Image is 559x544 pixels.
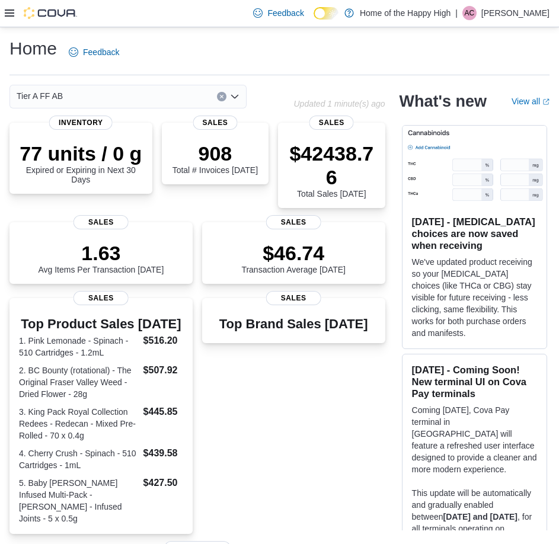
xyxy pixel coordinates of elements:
[293,99,385,108] p: Updated 1 minute(s) ago
[314,7,338,20] input: Dark Mode
[512,97,550,106] a: View allExternal link
[455,6,458,20] p: |
[288,142,375,189] p: $42438.76
[241,241,346,274] div: Transaction Average [DATE]
[143,334,183,348] dd: $516.20
[412,364,537,399] h3: [DATE] - Coming Soon! New terminal UI on Cova Pay terminals
[400,92,487,111] h2: What's new
[266,291,321,305] span: Sales
[19,477,139,524] dt: 5. Baby [PERSON_NAME] Infused Multi-Pack - [PERSON_NAME] - Infused Joints - 5 x 0.5g
[19,364,139,400] dt: 2. BC Bounty (rotational) - The Original Fraser Valley Weed - Dried Flower - 28g
[143,476,183,490] dd: $427.50
[309,116,354,130] span: Sales
[241,241,346,265] p: $46.74
[288,142,375,199] div: Total Sales [DATE]
[19,142,143,165] p: 77 units / 0 g
[173,142,258,165] p: 908
[19,447,139,471] dt: 4. Cherry Crush - Spinach - 510 Cartridges - 1mL
[465,6,475,20] span: AC
[9,37,57,60] h1: Home
[83,46,119,58] span: Feedback
[443,512,518,521] strong: [DATE] and [DATE]
[19,317,183,331] h3: Top Product Sales [DATE]
[248,1,308,25] a: Feedback
[542,98,550,105] svg: External link
[143,446,183,460] dd: $439.58
[481,6,550,20] p: [PERSON_NAME]
[143,405,183,419] dd: $445.85
[38,241,164,274] div: Avg Items Per Transaction [DATE]
[74,291,129,305] span: Sales
[230,92,239,101] button: Open list of options
[219,317,368,331] h3: Top Brand Sales [DATE]
[173,142,258,175] div: Total # Invoices [DATE]
[38,241,164,265] p: 1.63
[143,363,183,377] dd: $507.92
[266,215,321,229] span: Sales
[64,40,124,64] a: Feedback
[360,6,451,20] p: Home of the Happy High
[19,142,143,184] div: Expired or Expiring in Next 30 Days
[267,7,304,19] span: Feedback
[17,89,63,103] span: Tier A FF AB
[412,216,537,251] h3: [DATE] - [MEDICAL_DATA] choices are now saved when receiving
[193,116,237,130] span: Sales
[19,406,139,441] dt: 3. King Pack Royal Collection Redees - Redecan - Mixed Pre-Rolled - 70 x 0.4g
[217,92,226,101] button: Clear input
[24,7,77,19] img: Cova
[412,404,537,475] p: Coming [DATE], Cova Pay terminal in [GEOGRAPHIC_DATA] will feature a refreshed user interface des...
[19,335,139,359] dt: 1. Pink Lemonade - Spinach - 510 Cartridges - 1.2mL
[49,116,113,130] span: Inventory
[74,215,129,229] span: Sales
[412,256,537,339] p: We've updated product receiving so your [MEDICAL_DATA] choices (like THCa or CBG) stay visible fo...
[462,6,477,20] div: Antonio Castro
